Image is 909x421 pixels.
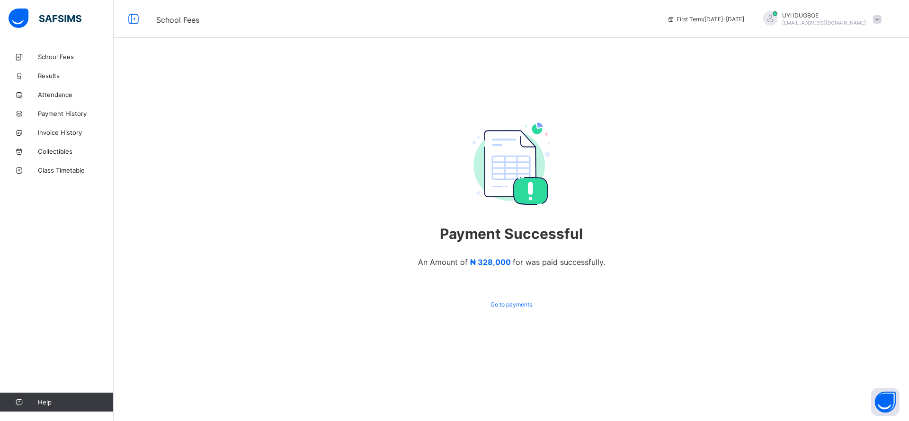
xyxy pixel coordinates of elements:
[359,225,663,242] span: Payment Successful
[38,91,114,98] span: Attendance
[38,398,113,406] span: Help
[470,257,511,267] span: ₦ 328,000
[754,11,886,27] div: UYIIDUGBOE
[156,15,199,25] span: School Fees
[667,16,744,23] span: session/term information
[38,148,114,155] span: Collectibles
[782,20,866,26] span: [EMAIL_ADDRESS][DOMAIN_NAME]
[38,129,114,136] span: Invoice History
[472,123,550,205] img: payment_success.97cebfd57f3ce00da90e96fca70bf2c8.svg
[782,12,866,19] span: UYI IDUGBOE
[871,388,900,416] button: Open asap
[418,257,605,267] span: An Amount of for was paid successfully.
[9,9,81,28] img: safsims
[490,301,532,308] span: Go to payments
[38,72,114,79] span: Results
[38,53,114,61] span: School Fees
[38,110,114,117] span: Payment History
[38,167,114,174] span: Class Timetable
